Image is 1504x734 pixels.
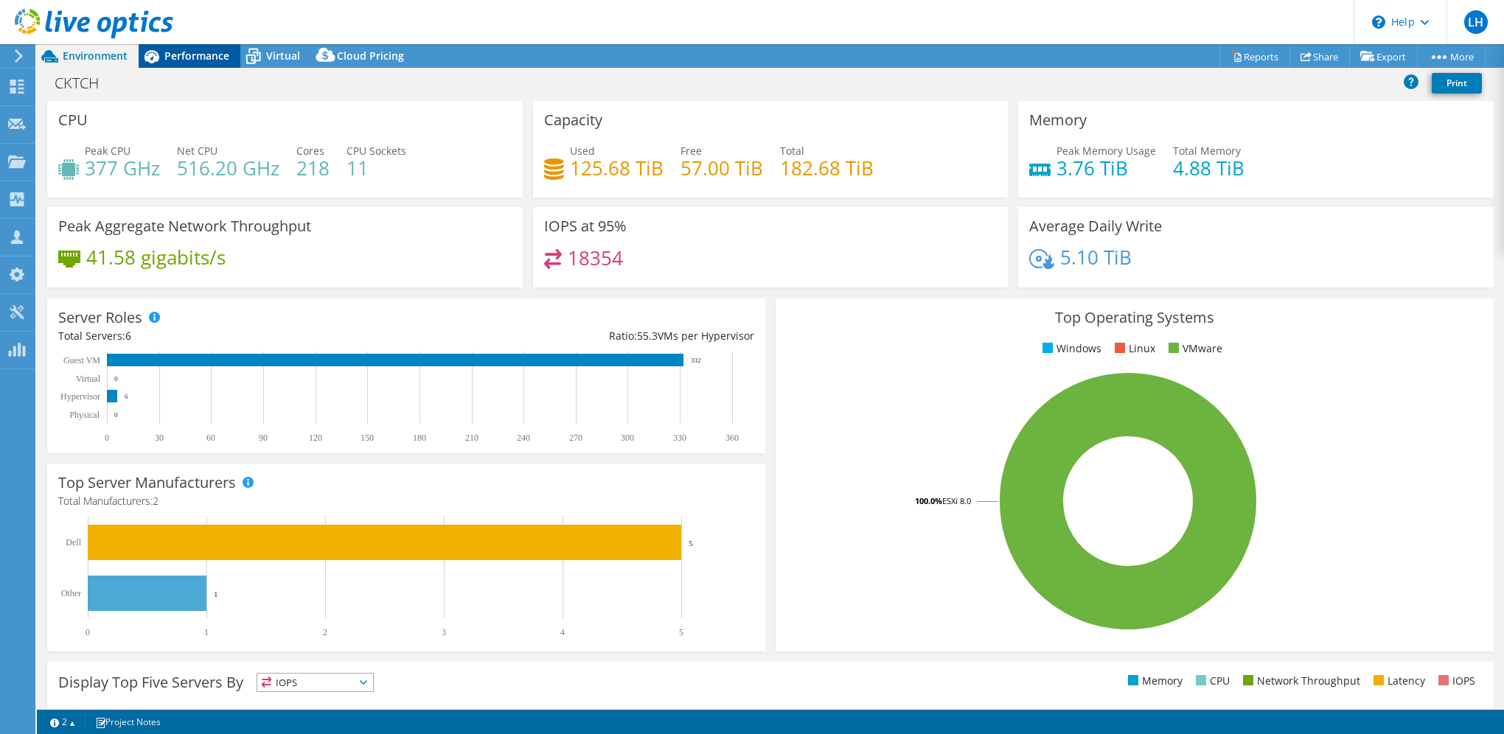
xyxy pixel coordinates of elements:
tspan: 100.0% [915,495,942,506]
h3: Memory [1029,112,1087,128]
h4: Total Manufacturers: [58,493,754,509]
span: Environment [63,49,128,63]
h4: 41.58 gigabits/s [86,249,226,265]
span: Cores [296,144,324,158]
text: 360 [725,433,739,443]
text: Hypervisor [60,391,100,402]
span: 2 [153,494,159,508]
h3: Top Operating Systems [787,310,1483,326]
text: 5 [689,539,693,548]
tspan: ESXi 8.0 [942,495,971,506]
span: Performance [164,49,229,63]
text: Guest VM [63,355,100,366]
span: Peak CPU [85,144,130,158]
span: Net CPU [177,144,217,158]
h3: Top Server Manufacturers [58,475,236,491]
span: 55.3 [637,329,658,343]
li: IOPS [1435,673,1475,689]
svg: \n [1372,15,1385,29]
text: 120 [309,433,322,443]
span: Total [780,144,804,158]
h3: Average Daily Write [1029,218,1162,234]
h3: Server Roles [58,310,142,326]
li: Latency [1370,673,1425,689]
h4: 3.76 TiB [1056,160,1156,176]
text: 5 [679,627,683,637]
text: 300 [621,433,634,443]
span: Free [680,144,702,158]
text: 30 [155,433,164,443]
h3: Peak Aggregate Network Throughput [58,218,311,234]
span: 6 [125,329,131,343]
text: Other [61,588,81,598]
a: 2 [40,713,86,731]
text: 330 [673,433,686,443]
h4: 18354 [568,250,623,266]
h3: IOPS at 95% [544,218,627,234]
span: Total Memory [1173,144,1241,158]
text: 1 [204,627,209,637]
h4: 5.10 TiB [1060,249,1132,265]
text: 6 [125,393,128,400]
h4: 57.00 TiB [680,160,763,176]
text: 0 [114,375,118,382]
a: Reports [1219,45,1290,68]
text: 0 [86,627,90,637]
text: 60 [206,433,215,443]
h4: 11 [347,160,406,176]
a: Export [1349,45,1418,68]
span: LH [1464,10,1488,34]
span: Used [570,144,595,158]
text: 4 [560,627,565,637]
li: VMware [1165,340,1222,357]
span: Virtual [266,49,300,63]
text: 270 [569,433,582,443]
text: 0 [105,433,109,443]
h4: 125.68 TiB [570,160,664,176]
li: Network Throughput [1239,673,1360,689]
div: Total Servers: [58,328,406,344]
h4: 516.20 GHz [177,160,279,176]
a: Share [1289,45,1350,68]
text: 0 [114,411,118,419]
text: Virtual [76,374,101,384]
a: Project Notes [85,713,171,731]
text: 3 [442,627,446,637]
span: Cloud Pricing [337,49,404,63]
span: IOPS [257,674,373,691]
h4: 182.68 TiB [780,160,874,176]
text: 90 [259,433,268,443]
span: CPU Sockets [347,144,406,158]
text: 240 [517,433,530,443]
a: More [1417,45,1486,68]
li: Windows [1039,340,1101,357]
h4: 377 GHz [85,160,160,176]
h4: 4.88 TiB [1173,160,1244,176]
h1: CKTCH [48,75,122,91]
h4: 218 [296,160,330,176]
text: 150 [361,433,374,443]
div: Ratio: VMs per Hypervisor [406,328,754,344]
text: Physical [69,410,100,420]
li: CPU [1192,673,1230,689]
text: 210 [465,433,478,443]
text: Dell [66,537,81,548]
h3: Capacity [544,112,602,128]
text: 180 [413,433,426,443]
text: 2 [323,627,327,637]
li: Linux [1111,340,1155,357]
li: Memory [1124,673,1183,689]
text: 332 [691,357,701,364]
span: Peak Memory Usage [1056,144,1156,158]
h3: CPU [58,112,88,128]
a: Print [1432,73,1482,94]
text: 1 [214,590,218,598]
